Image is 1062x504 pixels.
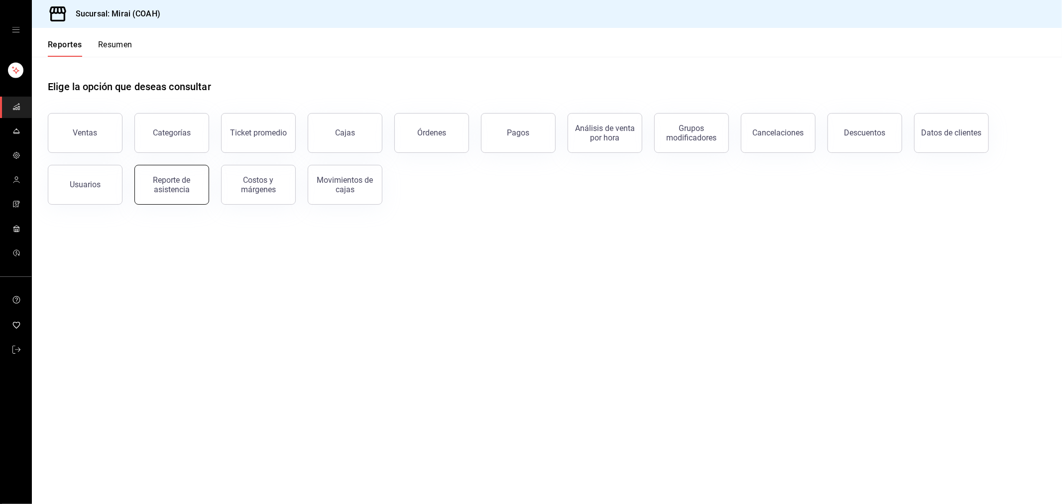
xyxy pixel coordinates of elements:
div: Ticket promedio [230,128,287,137]
div: Pagos [507,128,530,137]
button: Reporte de asistencia [134,165,209,205]
button: Reportes [48,40,82,57]
div: navigation tabs [48,40,132,57]
div: Reporte de asistencia [141,175,203,194]
div: Grupos modificadores [661,124,722,142]
button: Pagos [481,113,556,153]
div: Movimientos de cajas [314,175,376,194]
button: Movimientos de cajas [308,165,382,205]
div: Cajas [335,127,355,139]
button: Ventas [48,113,122,153]
button: Análisis de venta por hora [568,113,642,153]
button: Ticket promedio [221,113,296,153]
div: Categorías [153,128,191,137]
div: Usuarios [70,180,101,189]
button: Grupos modificadores [654,113,729,153]
div: Órdenes [417,128,446,137]
div: Análisis de venta por hora [574,124,636,142]
h1: Elige la opción que deseas consultar [48,79,211,94]
div: Costos y márgenes [228,175,289,194]
button: Datos de clientes [914,113,989,153]
button: Usuarios [48,165,122,205]
button: Categorías [134,113,209,153]
button: Resumen [98,40,132,57]
button: Costos y márgenes [221,165,296,205]
h3: Sucursal: Mirai (COAH) [68,8,160,20]
div: Datos de clientes [922,128,982,137]
div: Descuentos [844,128,886,137]
button: Órdenes [394,113,469,153]
button: Cancelaciones [741,113,816,153]
div: Ventas [73,128,98,137]
button: Descuentos [827,113,902,153]
a: Cajas [308,113,382,153]
button: open drawer [12,26,20,34]
div: Cancelaciones [753,128,804,137]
